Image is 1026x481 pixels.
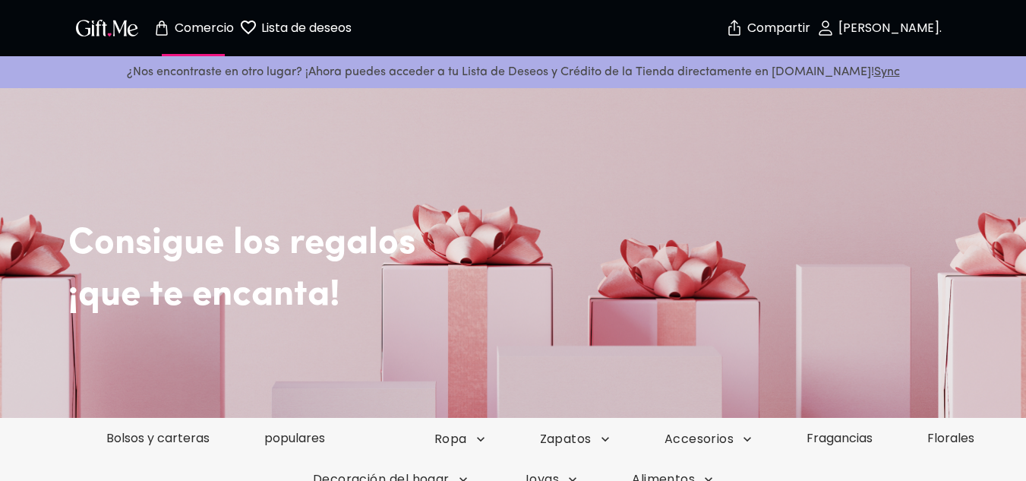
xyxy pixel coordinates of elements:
font: [PERSON_NAME]. [838,19,942,36]
button: [PERSON_NAME]. [803,4,955,52]
button: Página de la tienda [152,4,235,52]
font: Ropa [434,430,467,448]
button: Logotipo de GiftMe [71,19,143,37]
a: Fragancias [779,429,900,447]
font: Accesorios [665,430,734,448]
a: Sync [874,66,900,78]
button: Página de lista de deseos [254,4,337,52]
font: Bolsos y carteras [106,429,210,447]
img: Logotipo de GiftMe [73,17,141,39]
button: Accesorios [637,431,780,448]
button: Zapatos [513,431,637,448]
font: Compartir [747,19,810,36]
a: Florales [900,429,1002,447]
font: Fragancias [807,429,873,447]
a: Bolsos y carteras [79,429,237,447]
font: Comercio [175,19,234,36]
button: Ropa [407,431,513,448]
font: Florales [927,429,974,447]
button: Compartir [741,2,794,55]
font: Lista de deseos [261,19,352,36]
font: Consigue los regalos [68,226,415,262]
font: populares [264,429,325,447]
font: ¡que te encanta! [68,277,340,314]
img: seguro [725,19,743,37]
font: Zapatos [540,430,592,448]
a: populares [237,429,352,447]
font: ¿Nos encontraste en otro lugar? ¡Ahora puedes acceder a tu Lista de Deseos y Crédito de la Tienda... [127,66,874,78]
